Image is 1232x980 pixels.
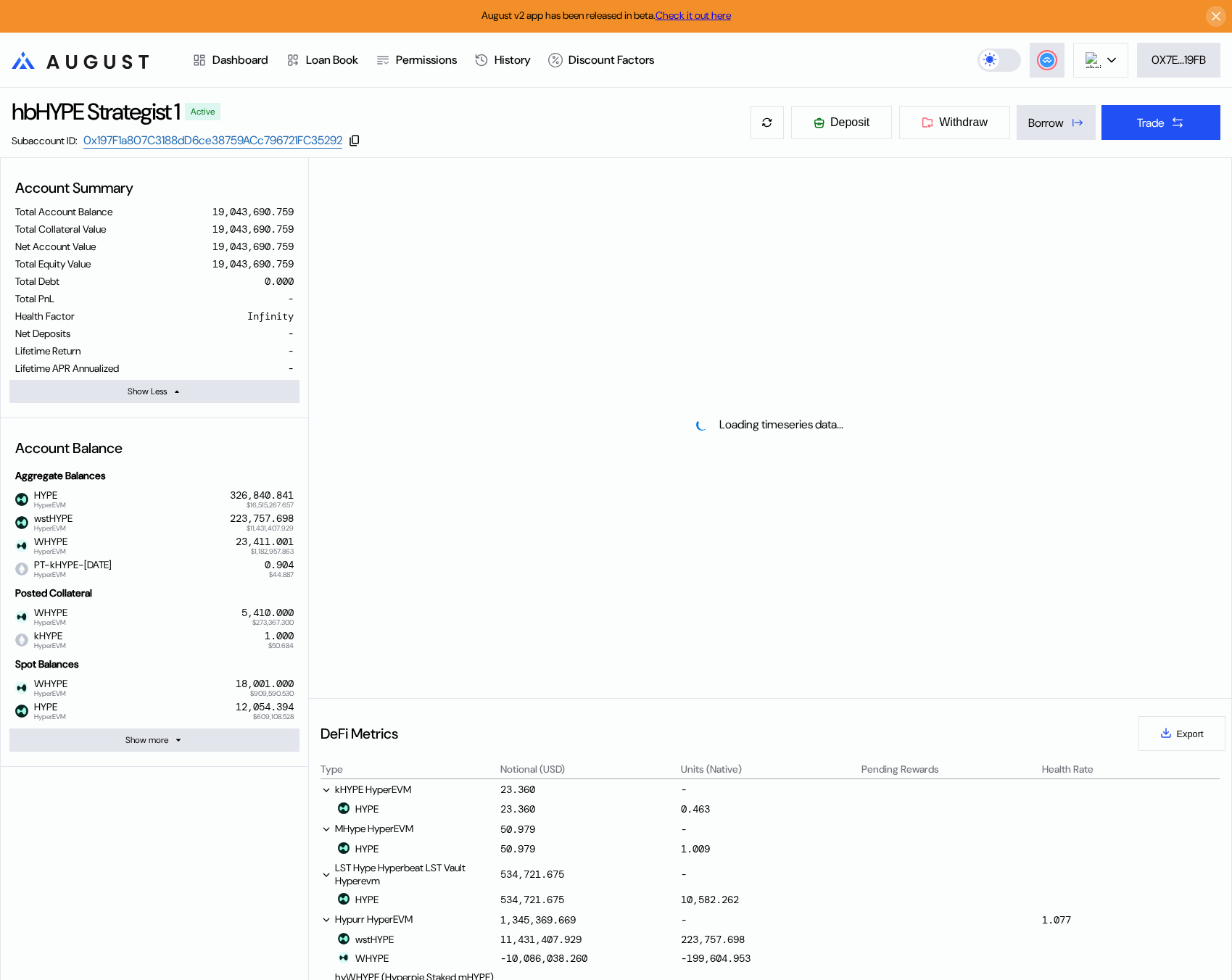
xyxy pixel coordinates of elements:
button: Show Less [9,380,299,403]
span: Export [1177,728,1204,739]
img: hyperevm-CUbfO1az.svg [23,568,30,576]
a: Permissions [367,33,466,87]
span: HyperEVM [34,690,67,697]
div: Health Factor [15,310,75,323]
div: 0.000 [265,275,294,288]
span: HyperEVM [34,571,112,578]
img: _UP3jBsi_400x400.jpg [15,681,28,694]
div: - [681,912,859,926]
span: HyperEVM [34,642,66,649]
div: 50.979 [500,823,535,836]
img: empty-token.png [15,634,28,647]
span: WHYPE [28,607,67,626]
div: 223,757.698 [681,933,745,946]
button: Borrow [1017,105,1096,140]
div: Total Account Balance [15,205,112,218]
div: Net Account Value [15,240,96,253]
span: $273,367.300 [252,619,294,626]
div: 19,043,690.759 [212,240,294,253]
div: Net Deposits [15,327,70,340]
span: PT-kHYPE-[DATE] [28,559,112,578]
button: Deposit [790,105,893,140]
img: hyperliquid.jpg [338,802,350,814]
span: HyperEVM [34,713,66,721]
div: 534,721.675 [500,868,564,881]
div: 19,043,690.759 [212,223,294,236]
div: Subaccount ID: [12,134,78,147]
div: 10,582.262 [681,893,739,906]
div: - [681,821,859,836]
img: hyperliquid.jpg [15,705,28,718]
img: hyperliquid.png [15,516,28,529]
div: Total PnL [15,292,54,305]
img: hyperliquid.png [338,933,350,944]
span: WHYPE [28,678,67,697]
div: 0.904 [265,559,294,571]
div: 12,054.394 [236,701,294,713]
a: History [466,33,539,87]
img: _UP3jBsi_400x400.jpg [15,539,28,552]
div: 326,840.841 [230,489,294,502]
div: wstHYPE [338,933,394,946]
div: 23,411.001 [236,536,294,548]
img: empty-token.png [15,562,28,576]
span: $909,590.530 [250,690,294,697]
div: Total Debt [15,275,59,288]
button: Withdraw [898,105,1011,140]
div: DeFi Metrics [321,724,398,743]
img: hyperevm-CUbfO1az.svg [23,639,30,647]
div: - [288,292,294,305]
span: HyperEVM [34,502,66,509]
div: 19,043,690.759 [212,205,294,218]
div: Account Summary [9,173,299,203]
span: WHYPE [28,536,67,555]
div: Trade [1137,115,1165,130]
a: Dashboard [183,33,277,87]
span: HyperEVM [34,548,67,555]
div: Borrow [1028,115,1064,130]
div: Posted Collateral [9,581,299,605]
div: Total Collateral Value [15,223,106,236]
div: 0.463 [681,802,710,815]
div: 23.360 [500,783,535,796]
a: 0x197F1a807C3188dD6ce38759ACc796721FC35292 [83,133,342,149]
div: Account Balance [9,433,299,463]
span: wstHYPE [28,512,73,531]
div: 0X7E...19FB [1152,52,1206,67]
img: _UP3jBsi_400x400.jpg [15,610,28,623]
div: Active [191,107,215,117]
div: WHYPE [338,952,389,965]
div: 18,001.000 [236,678,294,690]
span: Withdraw [939,116,988,129]
div: Spot Balances [9,652,299,676]
div: - [681,782,859,797]
div: History [495,52,531,67]
img: pending [695,417,709,431]
div: HYPE [338,802,379,815]
img: hyperevm-CUbfO1az.svg [23,545,30,552]
div: Units (Native) [681,763,742,776]
span: HyperEVM [34,619,67,626]
span: $16,515,267.657 [247,502,294,509]
div: 534,721.675 [500,893,564,906]
img: chain logo [1086,52,1101,68]
div: Type [321,763,343,776]
div: - [288,327,294,340]
img: hyperevm-CUbfO1az.svg [23,687,30,694]
div: MHype HyperEVM [321,821,499,836]
div: 5,410.000 [241,607,294,619]
img: hyperliquid.jpg [338,893,350,905]
button: Show more [9,728,299,752]
img: hyperevm-CUbfO1az.svg [23,616,30,623]
div: Show more [125,734,168,746]
div: Show Less [128,386,167,397]
div: Hypurr HyperEVM [321,912,499,926]
div: HYPE [338,893,379,906]
div: Total Equity Value [15,257,91,270]
img: _UP3jBsi_400x400.jpg [338,952,350,963]
img: hyperevm-CUbfO1az.svg [23,710,30,718]
div: 1.009 [681,842,710,855]
div: Dashboard [212,52,268,67]
span: $44.887 [269,571,294,578]
img: hyperevm-CUbfO1az.svg [23,522,30,529]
